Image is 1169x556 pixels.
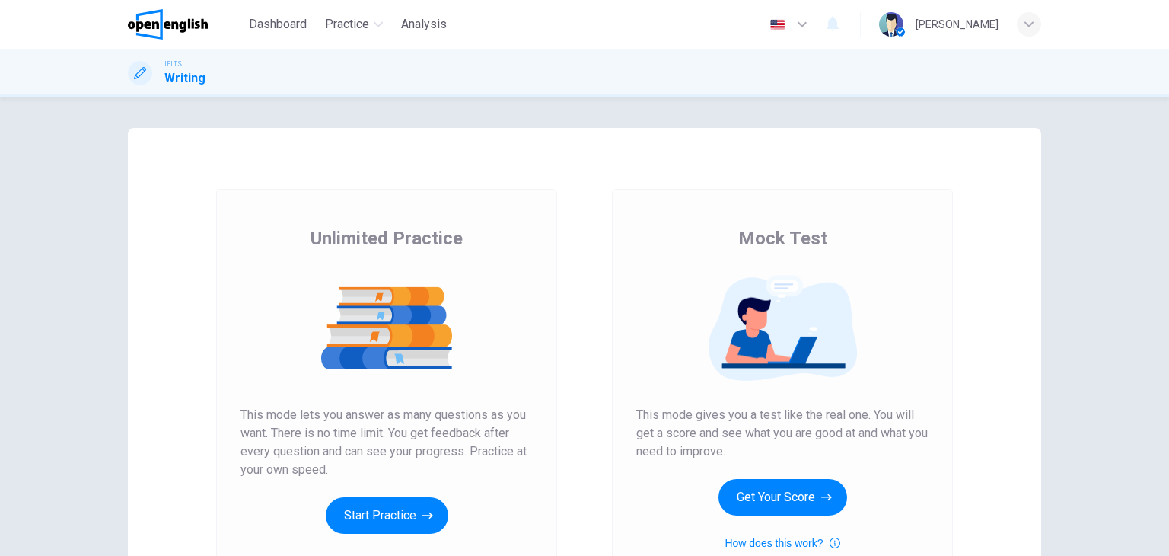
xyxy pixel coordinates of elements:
[240,406,533,479] span: This mode lets you answer as many questions as you want. There is no time limit. You get feedback...
[326,497,448,534] button: Start Practice
[128,9,243,40] a: OpenEnglish logo
[325,15,369,34] span: Practice
[738,226,827,251] span: Mock Test
[768,19,787,30] img: en
[164,59,182,69] span: IELTS
[401,15,447,34] span: Analysis
[249,15,307,34] span: Dashboard
[395,11,453,38] button: Analysis
[311,226,463,251] span: Unlimited Practice
[916,15,999,34] div: [PERSON_NAME]
[164,69,205,88] h1: Writing
[636,406,929,461] span: This mode gives you a test like the real one. You will get a score and see what you are good at a...
[128,9,208,40] img: OpenEnglish logo
[725,534,839,552] button: How does this work?
[879,12,903,37] img: Profile picture
[243,11,313,38] button: Dashboard
[718,479,847,516] button: Get Your Score
[319,11,389,38] button: Practice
